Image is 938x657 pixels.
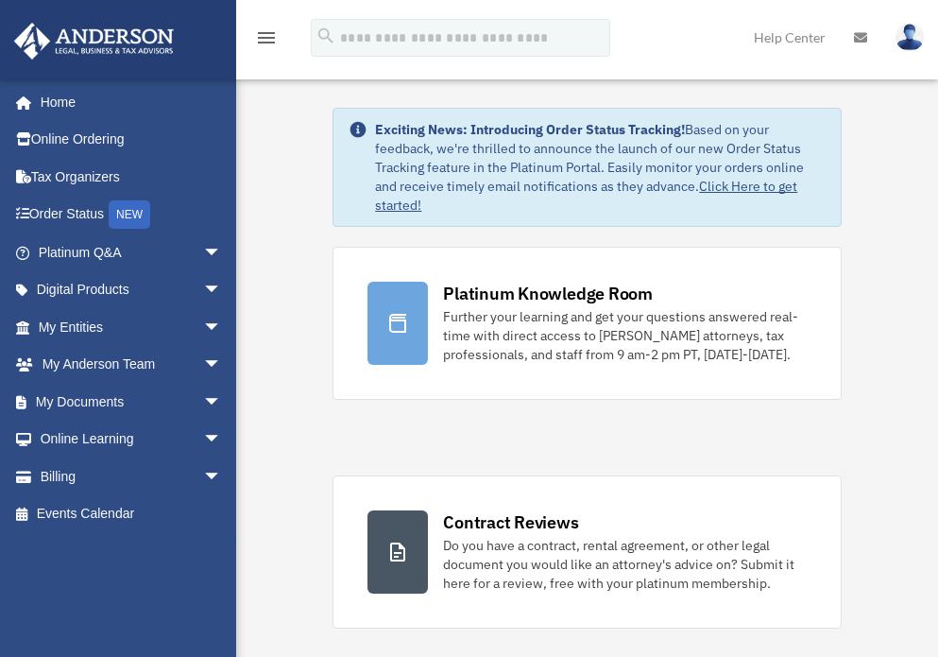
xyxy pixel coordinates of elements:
[443,510,578,534] div: Contract Reviews
[375,120,825,215] div: Based on your feedback, we're thrilled to announce the launch of our new Order Status Tracking fe...
[443,307,806,364] div: Further your learning and get your questions answered real-time with direct access to [PERSON_NAM...
[13,233,250,271] a: Platinum Q&Aarrow_drop_down
[13,308,250,346] a: My Entitiesarrow_drop_down
[109,200,150,229] div: NEW
[255,33,278,49] a: menu
[203,271,241,310] span: arrow_drop_down
[333,247,841,400] a: Platinum Knowledge Room Further your learning and get your questions answered real-time with dire...
[9,23,179,60] img: Anderson Advisors Platinum Portal
[375,121,685,138] strong: Exciting News: Introducing Order Status Tracking!
[203,308,241,347] span: arrow_drop_down
[443,282,653,305] div: Platinum Knowledge Room
[13,271,250,309] a: Digital Productsarrow_drop_down
[13,495,250,533] a: Events Calendar
[13,158,250,196] a: Tax Organizers
[13,458,250,495] a: Billingarrow_drop_down
[255,26,278,49] i: menu
[895,24,924,51] img: User Pic
[203,383,241,422] span: arrow_drop_down
[443,536,806,593] div: Do you have a contract, rental agreement, or other legal document you would like an attorney's ad...
[13,83,241,121] a: Home
[13,196,250,234] a: Order StatusNEW
[13,121,250,159] a: Online Ordering
[13,346,250,384] a: My Anderson Teamarrow_drop_down
[203,458,241,496] span: arrow_drop_down
[203,421,241,459] span: arrow_drop_down
[203,233,241,272] span: arrow_drop_down
[316,26,336,46] i: search
[375,178,797,214] a: Click Here to get started!
[13,383,250,421] a: My Documentsarrow_drop_down
[333,475,841,629] a: Contract Reviews Do you have a contract, rental agreement, or other legal document you would like...
[203,346,241,385] span: arrow_drop_down
[13,421,250,458] a: Online Learningarrow_drop_down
